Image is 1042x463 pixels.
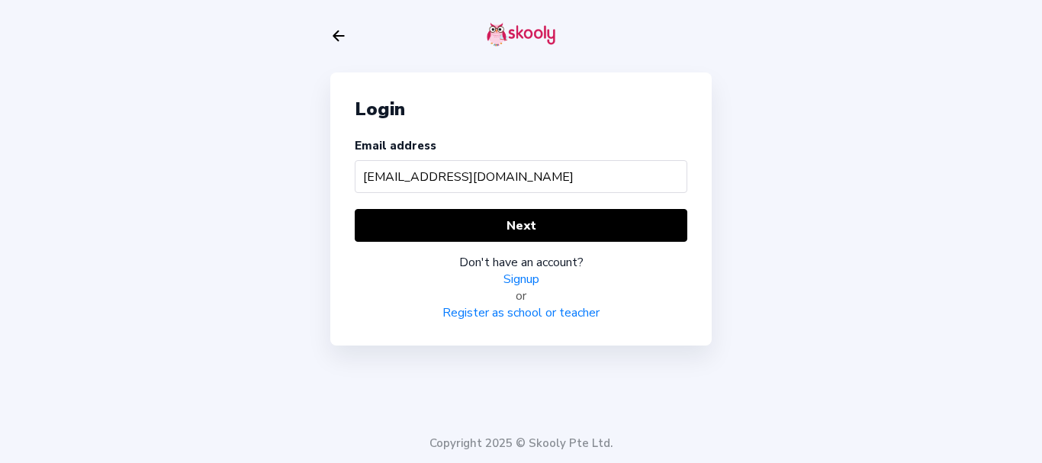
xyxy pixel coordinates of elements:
[442,304,600,321] a: Register as school or teacher
[355,288,687,304] div: or
[355,254,687,271] div: Don't have an account?
[355,209,687,242] button: Next
[503,271,539,288] a: Signup
[330,27,347,44] button: arrow back outline
[355,138,436,153] label: Email address
[355,160,687,193] input: Your email address
[487,22,555,47] img: skooly-logo.png
[355,97,687,121] div: Login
